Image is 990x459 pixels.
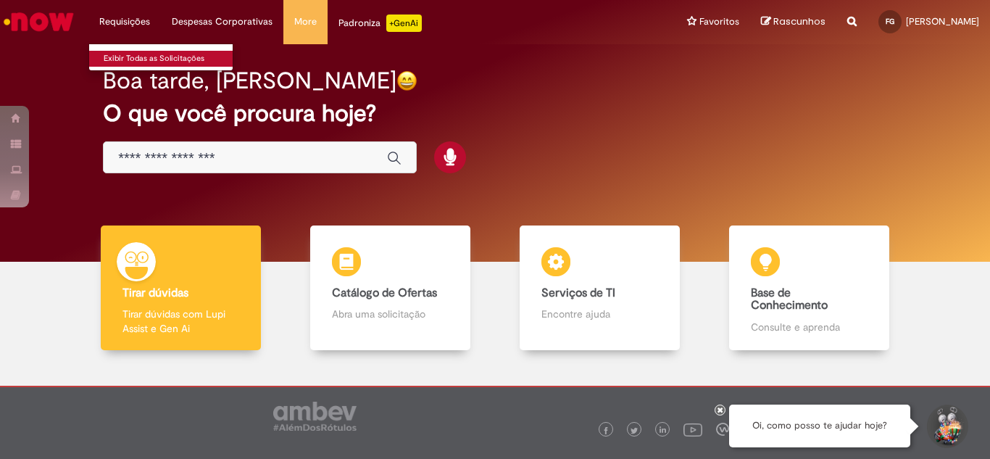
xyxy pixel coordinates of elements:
[338,15,422,32] div: Padroniza
[716,423,729,436] img: logo_footer_workplace.png
[122,307,240,336] p: Tirar dúvidas com Lupi Assist e Gen Ai
[925,405,968,448] button: Iniciar Conversa de Suporte
[704,226,914,351] a: Base de Conhecimento Consulte e aprenda
[699,15,739,29] span: Favoritos
[602,427,610,434] img: logo_footer_facebook.png
[683,420,702,439] img: logo_footer_youtube.png
[122,286,188,300] b: Tirar dúvidas
[773,15,825,28] span: Rascunhos
[1,7,76,36] img: ServiceNow
[89,51,249,67] a: Exibir Todas as Solicitações
[273,402,357,431] img: logo_footer_ambev_rotulo_gray.png
[286,226,495,351] a: Catálogo de Ofertas Abra uma solicitação
[172,15,273,29] span: Despesas Corporativas
[631,427,638,434] img: logo_footer_twitter.png
[761,15,825,29] a: Rascunhos
[103,68,396,94] h2: Boa tarde, [PERSON_NAME]
[660,426,667,435] img: logo_footer_linkedin.png
[886,17,894,26] span: FG
[751,320,868,334] p: Consulte e aprenda
[88,44,233,71] ul: Requisições
[751,286,828,313] b: Base de Conhecimento
[541,286,615,300] b: Serviços de TI
[99,15,150,29] span: Requisições
[906,15,979,28] span: [PERSON_NAME]
[396,70,417,91] img: happy-face.png
[332,286,437,300] b: Catálogo de Ofertas
[495,226,704,351] a: Serviços de TI Encontre ajuda
[729,405,910,447] div: Oi, como posso te ajudar hoje?
[386,15,422,32] p: +GenAi
[332,307,449,321] p: Abra uma solicitação
[541,307,659,321] p: Encontre ajuda
[294,15,317,29] span: More
[76,226,286,351] a: Tirar dúvidas Tirar dúvidas com Lupi Assist e Gen Ai
[103,101,887,126] h2: O que você procura hoje?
